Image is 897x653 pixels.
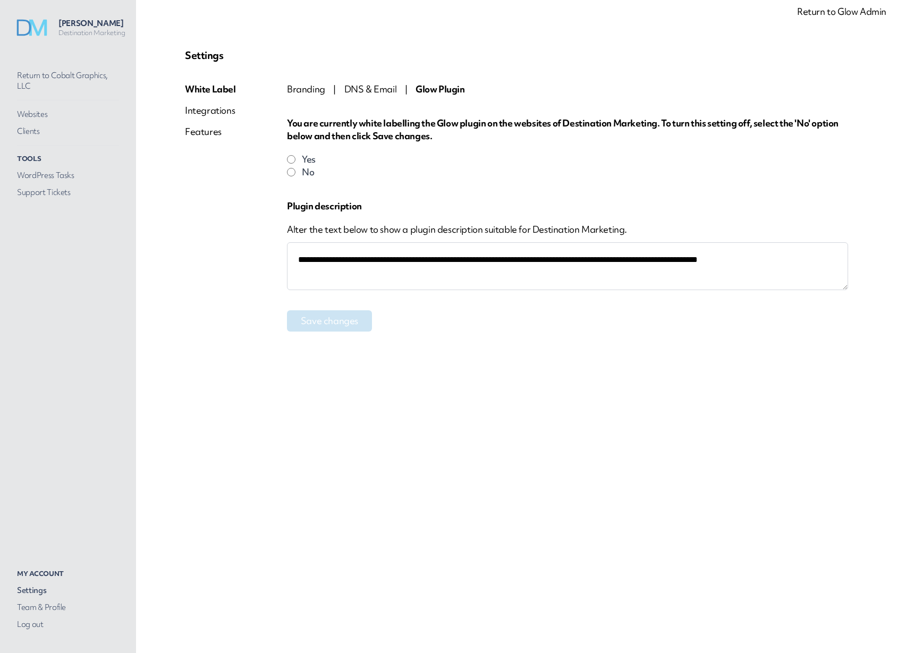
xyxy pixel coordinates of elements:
[302,166,314,179] label: No
[287,310,372,332] button: Save changes
[15,107,121,122] a: Websites
[287,83,325,95] span: Branding
[416,83,465,95] span: Glow Plugin
[15,583,121,598] a: Settings
[185,49,848,62] p: Settings
[185,125,236,138] div: Features
[344,83,397,95] span: DNS & Email
[287,117,848,142] p: You are currently white labelling the Glow plugin on the websites of Destination Marketing. To tu...
[287,223,848,236] p: Alter the text below to show a plugin description suitable for Destination Marketing.
[15,600,121,615] a: Team & Profile
[15,124,121,139] a: Clients
[15,152,121,166] p: Tools
[15,617,121,632] a: Log out
[15,168,121,183] a: WordPress Tasks
[15,185,121,200] a: Support Tickets
[185,104,236,117] div: Integrations
[58,29,125,37] p: Destination Marketing
[15,567,121,581] p: My Account
[333,83,336,95] span: |
[287,200,848,213] p: Plugin description
[58,18,125,29] p: [PERSON_NAME]
[405,83,408,95] span: |
[302,153,316,166] label: Yes
[797,5,886,18] a: Return to Glow Admin
[15,68,121,94] a: Return to Cobalt Graphics, LLC
[185,83,236,96] div: White Label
